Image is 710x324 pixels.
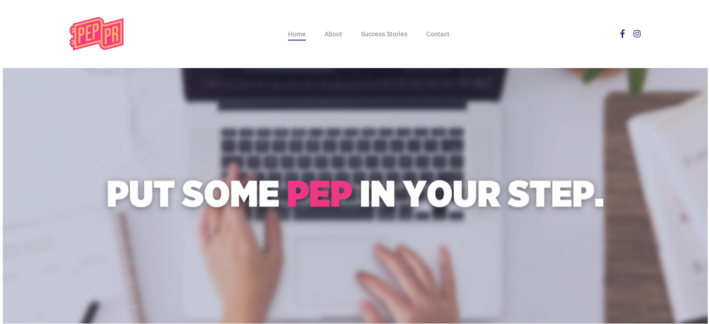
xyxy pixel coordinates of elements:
span: Success Stories [361,30,408,38]
span: Home [288,30,306,38]
a: Success Stories [361,31,408,37]
a: About [324,31,342,37]
span: Contact [426,30,450,38]
span: About [324,30,342,38]
a: Home [288,31,306,37]
a: Contact [426,31,450,37]
img: Pep Public Relations [64,14,131,54]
